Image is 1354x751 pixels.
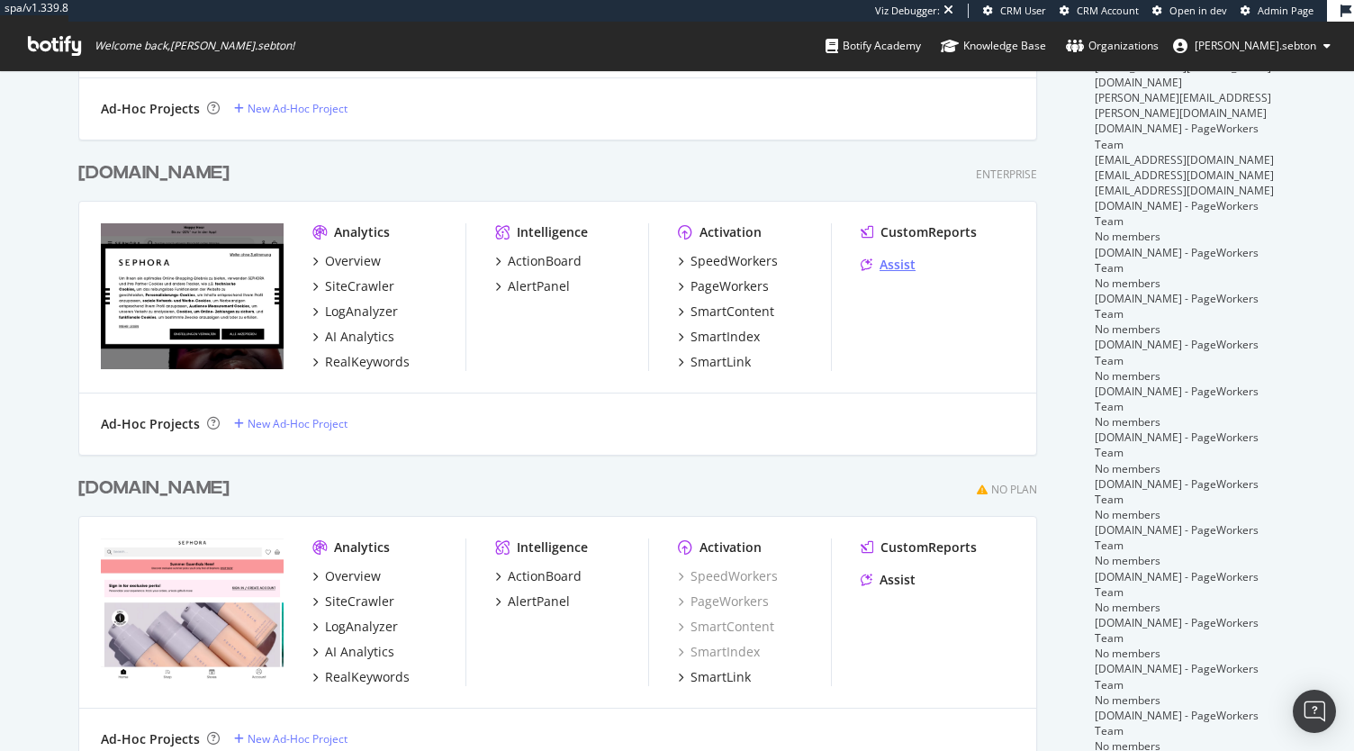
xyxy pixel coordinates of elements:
div: [DOMAIN_NAME] - PageWorkers Team [1095,291,1276,321]
div: New Ad-Hoc Project [248,101,348,116]
button: [PERSON_NAME].sebton [1159,32,1345,60]
div: Enterprise [976,167,1037,182]
span: [EMAIL_ADDRESS][PERSON_NAME][DOMAIN_NAME] [1095,59,1271,90]
div: Overview [325,252,381,270]
span: [PERSON_NAME][EMAIL_ADDRESS][PERSON_NAME][DOMAIN_NAME] [1095,90,1271,121]
div: LogAnalyzer [325,303,398,321]
a: Knowledge Base [941,22,1046,70]
div: No Plan [991,482,1037,497]
div: Overview [325,567,381,585]
div: Knowledge Base [941,37,1046,55]
div: [DOMAIN_NAME] - PageWorkers Team [1095,121,1276,151]
a: CRM Account [1060,4,1139,18]
div: Assist [880,256,916,274]
span: CRM Account [1077,4,1139,17]
div: Intelligence [517,223,588,241]
div: No members [1095,414,1276,430]
div: Viz Debugger: [875,4,940,18]
div: Activation [700,223,762,241]
div: Intelligence [517,538,588,556]
div: LogAnalyzer [325,618,398,636]
a: Overview [312,567,381,585]
a: Assist [861,256,916,274]
div: [DOMAIN_NAME] - PageWorkers Team [1095,615,1276,646]
div: No members [1095,692,1276,708]
div: [DOMAIN_NAME] - PageWorkers Team [1095,476,1276,507]
div: ActionBoard [508,252,582,270]
a: Assist [861,571,916,589]
span: Open in dev [1169,4,1227,17]
a: [DOMAIN_NAME] [78,160,237,186]
a: AI Analytics [312,643,394,661]
div: AI Analytics [325,328,394,346]
a: SpeedWorkers [678,252,778,270]
div: RealKeywords [325,668,410,686]
a: SmartLink [678,668,751,686]
span: [EMAIL_ADDRESS][DOMAIN_NAME] [1095,167,1274,183]
a: Overview [312,252,381,270]
div: [DOMAIN_NAME] - PageWorkers Team [1095,430,1276,460]
a: SmartIndex [678,328,760,346]
div: SmartLink [691,353,751,371]
a: RealKeywords [312,668,410,686]
a: SiteCrawler [312,593,394,611]
div: No members [1095,368,1276,384]
a: SmartContent [678,618,774,636]
span: [EMAIL_ADDRESS][DOMAIN_NAME] [1095,152,1274,167]
a: ActionBoard [495,567,582,585]
a: Organizations [1066,22,1159,70]
div: AlertPanel [508,593,570,611]
a: LogAnalyzer [312,618,398,636]
div: Ad-Hoc Projects [101,730,200,748]
a: SmartIndex [678,643,760,661]
div: Botify Academy [826,37,921,55]
a: SpeedWorkers [678,567,778,585]
div: SmartIndex [691,328,760,346]
div: [DOMAIN_NAME] [78,160,230,186]
div: No members [1095,229,1276,244]
div: [DOMAIN_NAME] - PageWorkers Team [1095,198,1276,229]
a: New Ad-Hoc Project [234,731,348,746]
a: LogAnalyzer [312,303,398,321]
a: PageWorkers [678,593,769,611]
a: SmartLink [678,353,751,371]
div: [DOMAIN_NAME] - PageWorkers Team [1095,569,1276,600]
a: CustomReports [861,223,977,241]
div: SpeedWorkers [691,252,778,270]
div: [DOMAIN_NAME] - PageWorkers Team [1095,384,1276,414]
a: Botify Academy [826,22,921,70]
span: anne.sebton [1195,38,1316,53]
a: AlertPanel [495,593,570,611]
div: Analytics [334,223,390,241]
div: Activation [700,538,762,556]
a: Admin Page [1241,4,1313,18]
div: No members [1095,321,1276,337]
a: SiteCrawler [312,277,394,295]
div: No members [1095,553,1276,568]
div: No members [1095,276,1276,291]
div: No members [1095,600,1276,615]
div: No members [1095,646,1276,661]
div: [DOMAIN_NAME] - PageWorkers Team [1095,522,1276,553]
div: [DOMAIN_NAME] [78,475,230,502]
span: [EMAIL_ADDRESS][DOMAIN_NAME] [1095,183,1274,198]
div: Analytics [334,538,390,556]
div: [DOMAIN_NAME] - PageWorkers Team [1095,245,1276,276]
div: CustomReports [880,538,977,556]
a: ActionBoard [495,252,582,270]
div: ActionBoard [508,567,582,585]
div: [DOMAIN_NAME] - PageWorkers Team [1095,337,1276,367]
div: [DOMAIN_NAME] - PageWorkers Team [1095,661,1276,692]
a: SmartContent [678,303,774,321]
a: PageWorkers [678,277,769,295]
a: CRM User [983,4,1046,18]
span: CRM User [1000,4,1046,17]
div: Organizations [1066,37,1159,55]
div: No members [1095,507,1276,522]
div: SmartLink [691,668,751,686]
a: New Ad-Hoc Project [234,416,348,431]
div: SmartContent [691,303,774,321]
